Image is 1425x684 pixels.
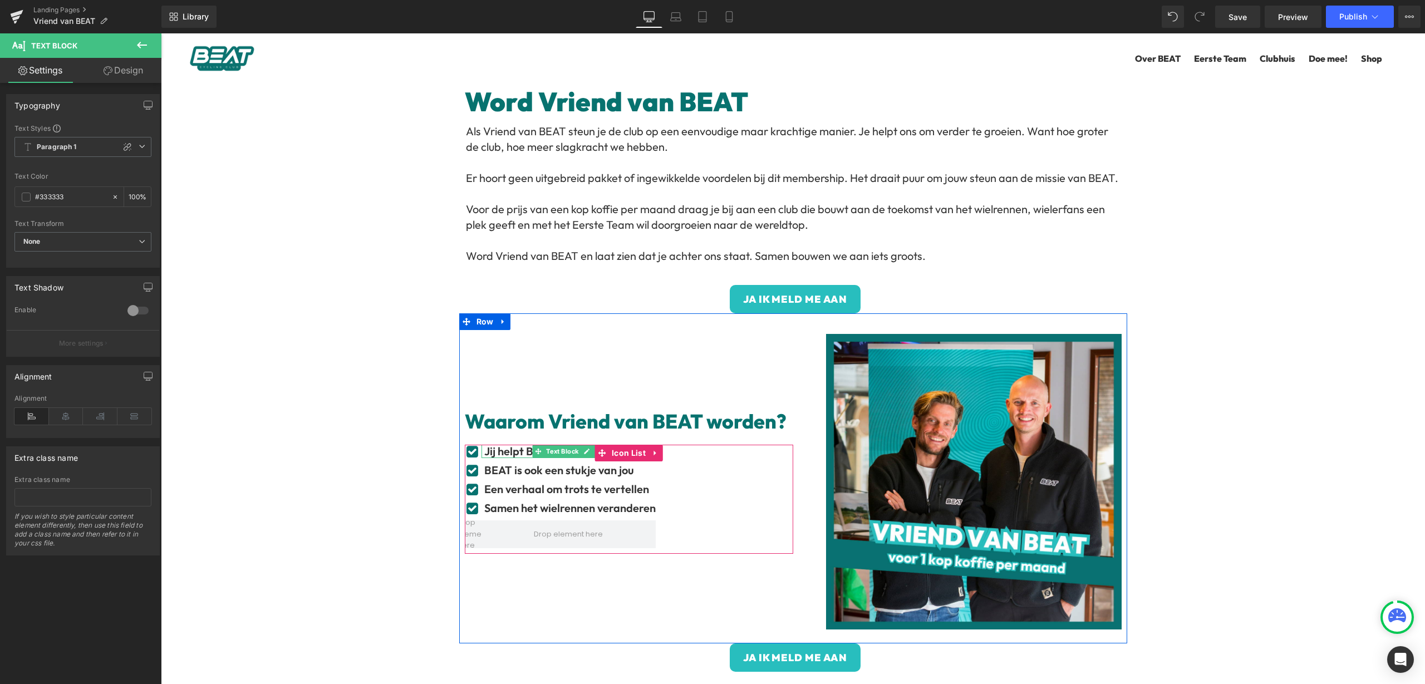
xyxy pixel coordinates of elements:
h1: Word Vriend van BEAT [304,53,961,85]
span: Icon List [448,411,488,428]
div: Alignment [14,395,151,402]
span: Vriend van BEAT [33,17,95,26]
p: More settings [59,338,104,348]
div: Extra class name [14,447,78,462]
b: Samen het wielrennen veranderen [323,468,495,481]
span: Library [183,12,209,22]
button: More [1398,6,1421,28]
b: Jij helpt BEAT naar de top [323,411,454,425]
div: Text Shadow [14,277,63,292]
a: Doe mee! [1148,18,1187,33]
span: Preview [1278,11,1308,23]
span: Ja ik meld me aan [582,258,686,273]
div: Text Styles [14,124,151,132]
b: Paragraph 1 [37,142,77,152]
div: Text Transform [14,220,151,228]
span: Text Block [31,41,77,50]
div: Enable [14,306,116,317]
span: Text Block [383,411,420,425]
a: Expand / Collapse [488,411,502,428]
div: Typography [14,95,60,110]
div: % [124,187,151,206]
span: Publish [1339,12,1367,21]
p: Voor de prijs van een kop koffie per maand draag je bij aan een club die bouwt aan de toekomst va... [305,168,961,199]
a: Ja ik meld me aan [569,610,700,638]
button: Publish [1326,6,1394,28]
b: None [23,237,41,245]
a: Desktop [636,6,662,28]
div: Open Intercom Messenger [1387,646,1414,673]
h1: Waarom Vriend van BEAT worden? [304,376,632,400]
p: Als Vriend van BEAT steun je de club op een eenvoudige maar krachtige manier. Je helpt ons om ver... [305,90,961,121]
a: Eerste Team [1033,18,1085,33]
div: Extra class name [14,476,151,484]
button: Redo [1188,6,1211,28]
div: Alignment [14,366,52,381]
a: Preview [1265,6,1321,28]
b: Een verhaal om trots te vertellen [323,449,488,462]
a: Expand / Collapse [335,280,350,297]
button: Undo [1162,6,1184,28]
a: Clubhuis [1099,18,1134,33]
a: Mobile [716,6,743,28]
a: New Library [161,6,217,28]
a: Design [83,58,164,83]
div: Text Color [14,173,151,180]
a: Ja ik meld me aan [569,252,700,280]
input: Color [35,191,106,203]
a: BEAT Cycling Club [28,12,95,39]
a: Shop [1200,18,1221,33]
span: Save [1229,11,1247,23]
b: BEAT is ook een stukje van jou [323,430,473,444]
span: Row [313,280,336,297]
a: Landing Pages [33,6,161,14]
button: More settings [7,330,159,356]
p: Er hoort geen uitgebreid pakket of ingewikkelde voordelen bij dit membership. Het draait puur om ... [305,137,961,152]
a: Tablet [689,6,716,28]
a: Expand / Collapse [432,411,444,425]
span: Ja ik meld me aan [582,617,686,632]
div: If you wish to style particular content element differently, then use this field to add a class n... [14,512,151,555]
p: Word Vriend van BEAT en laat zien dat je achter ons staat. Samen bouwen we aan iets groots. [305,215,961,230]
a: Over BEAT [974,18,1020,33]
a: Laptop [662,6,689,28]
